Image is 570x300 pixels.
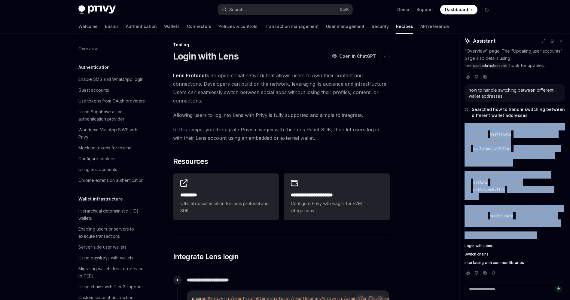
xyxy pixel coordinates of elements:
div: how to handle switching between different wallet addresses [469,87,561,99]
span: Switch chains [465,252,489,257]
div: Using test accounts [78,166,117,173]
div: Migrating wallets from on-device to TEEs [78,265,147,280]
span: useWallets [490,132,511,137]
span: Allowing users to log into Lens with Privy is fully supported and simple to integrate. [173,111,390,119]
span: Ctrl K [340,7,349,12]
span: Official documentation for Lens protocol and SDK. [180,200,272,214]
a: Mocking tokens for testing [74,142,151,153]
a: API reference [420,19,449,34]
p: First, find the wallet you want to switch to in the array. Then, call the function with that wall... [465,171,565,200]
p: If you need to switch the network of a wallet, you can use the method on the wallet object, as de... [465,205,565,227]
div: Hierarchical deterministic (HD) wallets [78,207,147,222]
span: Assistant [473,37,495,44]
p: To switch between different wallet addresses, you can use the hook to get a list of all connected... [465,123,565,167]
a: Policies & controls [218,19,258,34]
span: setActiveWallet [473,187,505,192]
span: useUpdateAccount [473,63,507,68]
a: Overview [74,43,151,54]
button: Searched how to handle switching between different wallet addresses [465,106,565,118]
a: Demo [397,7,409,13]
a: Wallets [164,19,180,34]
a: Migrating wallets from on-device to TEEs [74,263,151,281]
a: Using passkeys with wallets [74,253,151,263]
a: Using Supabase as an authentication provider [74,106,151,124]
a: Server-side user wallets [74,242,151,253]
a: Hierarchical deterministic (HD) wallets [74,206,151,224]
a: Connectors [187,19,211,34]
button: Send message [555,285,562,292]
div: Using passkeys with wallets [78,254,133,262]
span: is an open social network that allows users to own their content and connections. Developers can ... [173,71,390,105]
a: Interfacing with common libraries [465,260,565,265]
a: **** ****Official documentation for Lens protocol and SDK. [173,173,279,220]
a: Worldcoin Mini App SIWE with Privy [74,124,151,142]
p: Here are some pages that may help: [465,231,565,239]
span: Resources [173,157,208,166]
a: Support [416,7,433,13]
a: Security [372,19,389,34]
a: Chrome extension authentication [74,175,151,186]
span: Configure Privy with wagmi for EVM integrations. [291,200,382,214]
div: Using chains with Tier 2 support [78,283,142,290]
div: Using Supabase as an authentication provider [78,108,147,123]
a: Enable SMS and WhatsApp login [74,74,151,85]
button: Search...CtrlK [218,4,352,15]
span: switchChain [490,214,513,219]
a: Transaction management [265,19,319,34]
h5: Wallet infrastructure [78,195,123,203]
a: User management [326,19,364,34]
span: Login with Lens [465,243,492,248]
div: Worldcoin Mini App SIWE with Privy [78,126,147,141]
a: Use tokens from OAuth providers [74,96,151,106]
span: Integrate Lens login [173,252,239,262]
span: In this recipe, you’ll integrate Privy + wagmi with the Lens React SDK, then let users log in wit... [173,125,390,142]
a: Login with Lens [465,243,565,248]
span: Open in ChatGPT [339,53,376,59]
span: Searched how to handle switching between different wallet addresses [472,106,565,118]
a: Guest accounts [74,85,151,96]
span: Dashboard [445,7,468,13]
div: Tooling [173,42,390,48]
span: Interfacing with common libraries [465,260,524,265]
a: Basics [105,19,119,34]
div: Enabling users or servers to execute transactions [78,225,147,240]
div: Chrome extension authentication [78,177,144,184]
div: Enable SMS and WhatsApp login [78,76,143,83]
a: Using test accounts [74,164,151,175]
a: Lens Protocol [173,72,206,79]
a: Authentication [126,19,157,34]
span: useSetActiveWallet [473,146,511,151]
img: dark logo [78,5,116,14]
div: Guest accounts [78,87,109,94]
span: wallets [473,180,488,185]
div: Configure cookies [78,155,115,162]
a: Using chains with Tier 2 support [74,281,151,292]
div: Server-side user wallets [78,243,126,251]
a: Welcome [78,19,98,34]
button: Toggle dark mode [482,5,492,14]
h5: Authentication [78,64,110,71]
h1: Login with Lens [173,51,239,62]
a: Enabling users or servers to execute transactions [74,224,151,242]
a: Dashboard [440,5,477,14]
div: Overview [78,45,98,52]
a: Recipes [396,19,413,34]
div: Use tokens from OAuth providers [78,97,145,105]
div: Mocking tokens for testing [78,144,132,152]
a: Switch chains [465,252,565,257]
div: Search... [229,6,246,13]
button: Open in ChatGPT [328,51,379,61]
a: Configure cookies [74,153,151,164]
